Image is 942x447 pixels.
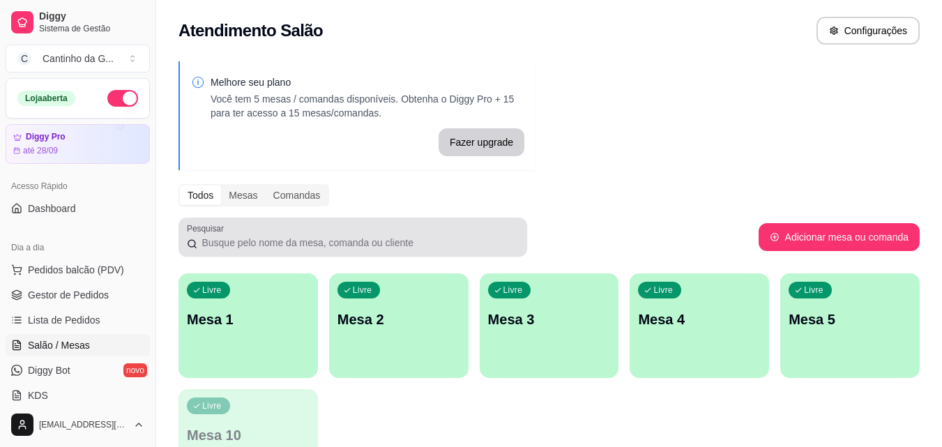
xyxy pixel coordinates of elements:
[39,23,144,34] span: Sistema de Gestão
[187,425,310,445] p: Mesa 10
[337,310,460,329] p: Mesa 2
[653,285,673,296] p: Livre
[759,223,920,251] button: Adicionar mesa ou comanda
[6,408,150,441] button: [EMAIL_ADDRESS][DOMAIN_NAME]
[28,363,70,377] span: Diggy Bot
[789,310,911,329] p: Mesa 5
[488,310,611,329] p: Mesa 3
[6,6,150,39] a: DiggySistema de Gestão
[6,197,150,220] a: Dashboard
[6,334,150,356] a: Salão / Mesas
[28,313,100,327] span: Lista de Pedidos
[266,185,328,205] div: Comandas
[816,17,920,45] button: Configurações
[180,185,221,205] div: Todos
[329,273,469,378] button: LivreMesa 2
[43,52,114,66] div: Cantinho da G ...
[503,285,523,296] p: Livre
[107,90,138,107] button: Alterar Status
[480,273,619,378] button: LivreMesa 3
[17,91,75,106] div: Loja aberta
[17,52,31,66] span: C
[6,175,150,197] div: Acesso Rápido
[211,75,524,89] p: Melhore seu plano
[439,128,524,156] button: Fazer upgrade
[202,285,222,296] p: Livre
[211,92,524,120] p: Você tem 5 mesas / comandas disponíveis. Obtenha o Diggy Pro + 15 para ter acesso a 15 mesas/coma...
[23,145,58,156] article: até 28/09
[202,400,222,411] p: Livre
[28,388,48,402] span: KDS
[221,185,265,205] div: Mesas
[28,338,90,352] span: Salão / Mesas
[26,132,66,142] article: Diggy Pro
[28,288,109,302] span: Gestor de Pedidos
[6,45,150,73] button: Select a team
[178,273,318,378] button: LivreMesa 1
[187,310,310,329] p: Mesa 1
[630,273,769,378] button: LivreMesa 4
[780,273,920,378] button: LivreMesa 5
[197,236,519,250] input: Pesquisar
[187,222,229,234] label: Pesquisar
[6,124,150,164] a: Diggy Proaté 28/09
[39,419,128,430] span: [EMAIL_ADDRESS][DOMAIN_NAME]
[28,202,76,215] span: Dashboard
[6,236,150,259] div: Dia a dia
[178,20,323,42] h2: Atendimento Salão
[804,285,823,296] p: Livre
[638,310,761,329] p: Mesa 4
[28,263,124,277] span: Pedidos balcão (PDV)
[6,309,150,331] a: Lista de Pedidos
[6,359,150,381] a: Diggy Botnovo
[39,10,144,23] span: Diggy
[6,384,150,407] a: KDS
[353,285,372,296] p: Livre
[6,259,150,281] button: Pedidos balcão (PDV)
[6,284,150,306] a: Gestor de Pedidos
